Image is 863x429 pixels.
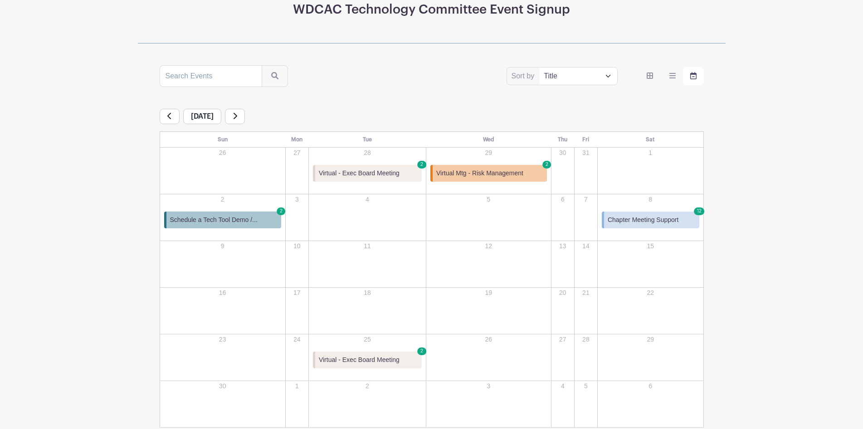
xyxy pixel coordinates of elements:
[309,148,425,158] p: 28
[552,335,574,344] p: 27
[427,148,551,158] p: 29
[552,381,574,391] p: 4
[602,212,699,228] a: Chapter Meeting Support 12
[598,335,703,344] p: 29
[161,148,285,158] p: 26
[575,195,597,204] p: 7
[417,161,426,169] span: 2
[319,169,400,178] span: Virtual - Exec Board Meeting
[551,131,574,147] th: Thu
[512,71,537,82] label: Sort by
[552,195,574,204] p: 6
[160,65,262,87] input: Search Events
[319,355,400,365] span: Virtual - Exec Board Meeting
[639,67,704,85] div: order and view
[598,381,703,391] p: 6
[161,381,285,391] p: 30
[160,131,285,147] th: Sun
[161,288,285,298] p: 16
[436,169,523,178] span: Virtual Mtg - Risk Management
[417,347,426,356] span: 2
[430,165,547,182] a: Virtual Mtg - Risk Management 2
[552,241,574,251] p: 13
[575,241,597,251] p: 14
[542,161,551,169] span: 2
[308,131,426,147] th: Tue
[427,195,551,204] p: 5
[309,288,425,298] p: 18
[309,381,425,391] p: 2
[427,381,551,391] p: 3
[309,241,425,251] p: 11
[575,148,597,158] p: 31
[575,335,597,344] p: 28
[286,195,308,204] p: 3
[286,288,308,298] p: 17
[598,148,703,158] p: 1
[161,335,285,344] p: 23
[161,195,285,204] p: 2
[309,335,425,344] p: 25
[164,212,281,228] a: Schedule a Tech Tool Demo /... 2
[608,215,678,225] span: Chapter Meeting Support
[170,215,258,225] span: Schedule a Tech Tool Demo /...
[552,148,574,158] p: 30
[309,195,425,204] p: 4
[694,207,705,216] span: 12
[598,241,703,251] p: 15
[286,335,308,344] p: 24
[313,352,422,368] a: Virtual - Exec Board Meeting 2
[313,165,422,182] a: Virtual - Exec Board Meeting 2
[574,131,597,147] th: Fri
[285,131,308,147] th: Mon
[427,288,551,298] p: 19
[575,381,597,391] p: 5
[575,288,597,298] p: 21
[286,241,308,251] p: 10
[286,148,308,158] p: 27
[598,288,703,298] p: 22
[286,381,308,391] p: 1
[161,241,285,251] p: 9
[277,207,286,216] span: 2
[427,335,551,344] p: 26
[597,131,703,147] th: Sat
[426,131,551,147] th: Wed
[552,288,574,298] p: 20
[427,241,551,251] p: 12
[598,195,703,204] p: 8
[183,109,221,124] span: [DATE]
[293,2,570,18] h3: WDCAC Technology Committee Event Signup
